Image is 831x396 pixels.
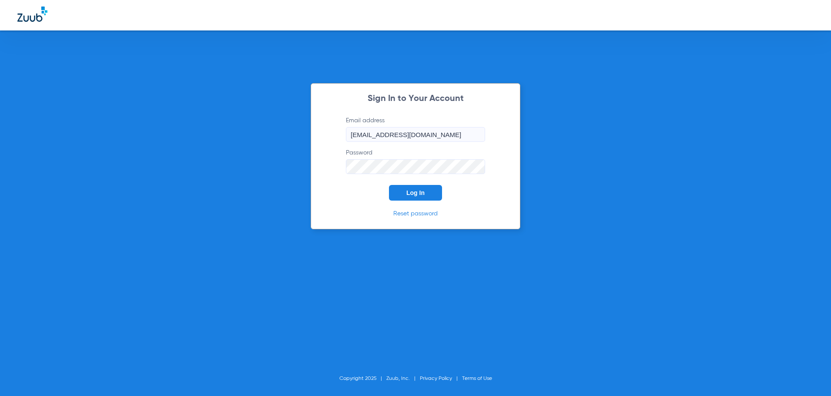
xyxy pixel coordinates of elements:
[346,127,485,142] input: Email address
[787,354,831,396] iframe: Chat Widget
[346,116,485,142] label: Email address
[420,376,452,381] a: Privacy Policy
[386,374,420,383] li: Zuub, Inc.
[339,374,386,383] li: Copyright 2025
[462,376,492,381] a: Terms of Use
[346,148,485,174] label: Password
[393,211,438,217] a: Reset password
[389,185,442,201] button: Log In
[17,7,47,22] img: Zuub Logo
[406,189,425,196] span: Log In
[333,94,498,103] h2: Sign In to Your Account
[346,159,485,174] input: Password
